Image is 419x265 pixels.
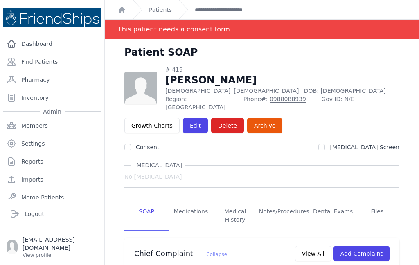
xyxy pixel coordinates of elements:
[118,20,232,39] div: This patient needs a consent form.
[211,118,244,133] button: Delete
[136,144,159,150] label: Consent
[3,189,101,206] a: Merge Patients
[247,118,282,133] a: Archive
[355,201,399,231] a: Files
[105,20,419,39] div: Notification
[124,118,180,133] a: Growth Charts
[3,54,101,70] a: Find Patients
[131,161,185,169] span: [MEDICAL_DATA]
[165,87,399,95] p: [DEMOGRAPHIC_DATA]
[165,95,239,111] span: Region: [GEOGRAPHIC_DATA]
[165,65,399,74] div: # 419
[213,201,257,231] a: Medical History
[3,135,101,152] a: Settings
[3,153,101,170] a: Reports
[3,8,101,27] img: Medical Missions EMR
[321,95,399,111] span: Gov ID: N/E
[243,95,317,111] span: Phone#:
[330,144,399,150] label: [MEDICAL_DATA] Screen
[295,246,331,261] button: View All
[333,246,390,261] button: Add Complaint
[304,88,386,94] span: DOB: [DEMOGRAPHIC_DATA]
[3,117,101,134] a: Members
[124,72,157,105] img: person-242608b1a05df3501eefc295dc1bc67a.jpg
[40,108,65,116] span: Admin
[7,236,98,258] a: [EMAIL_ADDRESS][DOMAIN_NAME] View profile
[23,236,98,252] p: [EMAIL_ADDRESS][DOMAIN_NAME]
[257,201,311,231] a: Notes/Procedures
[124,201,399,231] nav: Tabs
[149,6,172,14] a: Patients
[3,90,101,106] a: Inventory
[165,74,399,87] h1: [PERSON_NAME]
[183,118,208,133] a: Edit
[206,252,227,257] span: Collapse
[134,249,227,258] h3: Chief Complaint
[124,46,198,59] h1: Patient SOAP
[234,88,299,94] span: [DEMOGRAPHIC_DATA]
[3,36,101,52] a: Dashboard
[124,173,182,181] span: No [MEDICAL_DATA]
[23,252,98,258] p: View profile
[169,201,213,231] a: Medications
[3,171,101,188] a: Imports
[124,201,169,231] a: SOAP
[3,72,101,88] a: Pharmacy
[311,201,355,231] a: Dental Exams
[7,206,98,222] a: Logout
